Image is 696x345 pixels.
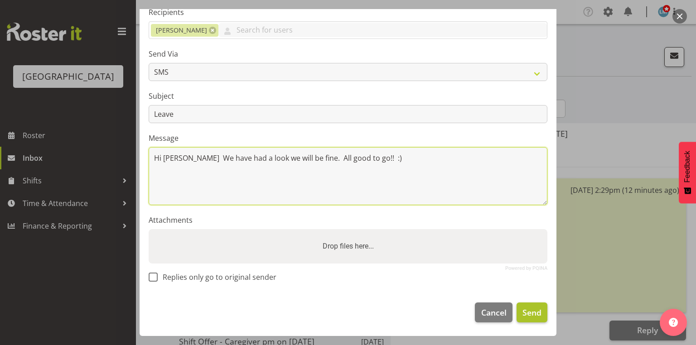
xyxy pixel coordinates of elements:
[679,142,696,203] button: Feedback - Show survey
[522,307,541,318] span: Send
[149,48,547,59] label: Send Via
[149,215,547,225] label: Attachments
[481,307,507,318] span: Cancel
[669,318,678,327] img: help-xxl-2.png
[149,105,547,123] input: Subject
[517,302,547,322] button: Send
[683,151,691,182] span: Feedback
[158,273,276,282] span: Replies only go to original sender
[319,237,377,255] label: Drop files here...
[149,7,547,18] label: Recipients
[149,91,547,101] label: Subject
[149,133,547,144] label: Message
[475,302,512,322] button: Cancel
[218,23,547,37] input: Search for users
[156,25,207,35] span: [PERSON_NAME]
[505,266,547,270] a: Powered by PQINA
